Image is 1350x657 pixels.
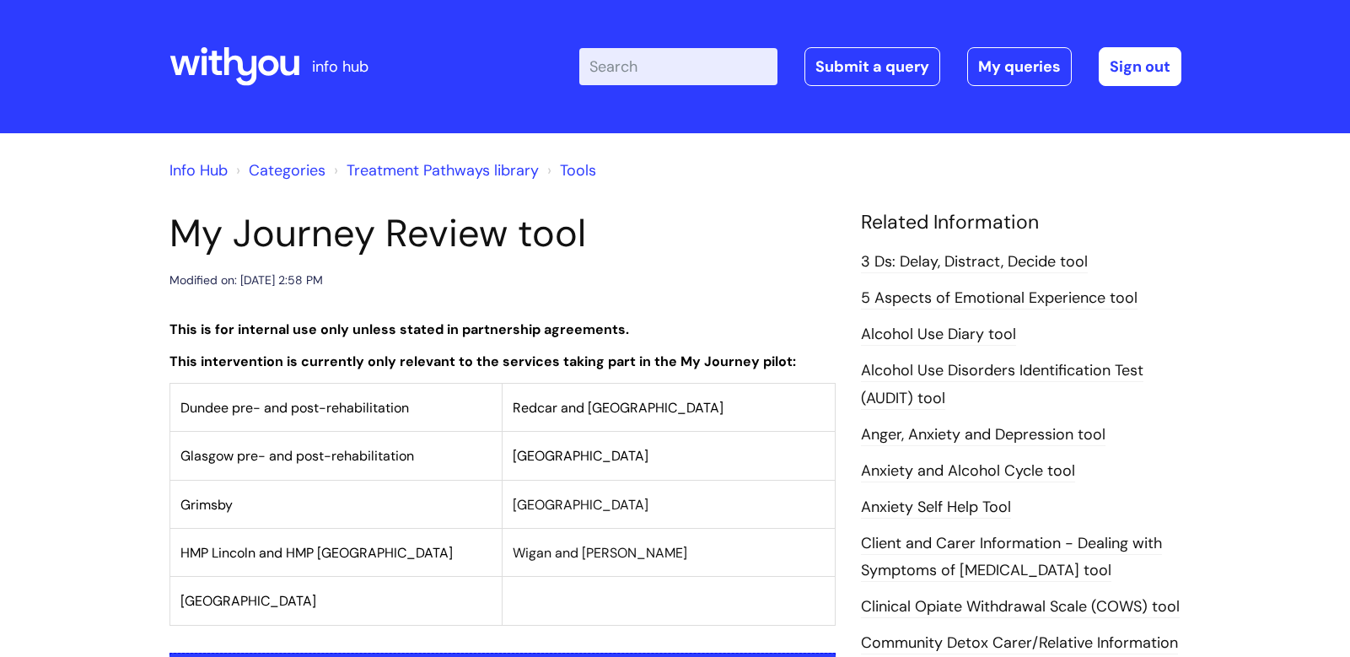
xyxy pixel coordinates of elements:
span: [GEOGRAPHIC_DATA] [513,447,648,465]
span: [GEOGRAPHIC_DATA] [513,496,648,514]
span: HMP Lincoln and HMP [GEOGRAPHIC_DATA] [180,544,453,562]
a: Tools [560,160,596,180]
h1: My Journey Review tool [169,211,836,256]
span: Dundee pre- and post-rehabilitation [180,399,409,417]
a: Clinical Opiate Withdrawal Scale (COWS) tool [861,596,1180,618]
a: My queries [967,47,1072,86]
a: Sign out [1099,47,1181,86]
a: Info Hub [169,160,228,180]
div: Modified on: [DATE] 2:58 PM [169,270,323,291]
span: Grimsby [180,496,233,514]
a: 3 Ds: Delay, Distract, Decide tool [861,251,1088,273]
a: Client and Carer Information - Dealing with Symptoms of [MEDICAL_DATA] tool [861,533,1162,582]
a: Submit a query [804,47,940,86]
li: Solution home [232,157,325,184]
a: Alcohol Use Disorders Identification Test (AUDIT) tool [861,360,1143,409]
a: Categories [249,160,325,180]
span: [GEOGRAPHIC_DATA] [180,592,316,610]
a: Anxiety and Alcohol Cycle tool [861,460,1075,482]
li: Treatment Pathways library [330,157,539,184]
span: Redcar and [GEOGRAPHIC_DATA] [513,399,723,417]
strong: This intervention is currently only relevant to the services taking part in the My Journey pilot: [169,353,796,370]
h4: Related Information [861,211,1181,234]
a: 5 Aspects of Emotional Experience tool [861,288,1138,310]
a: Anger, Anxiety and Depression tool [861,424,1105,446]
p: info hub [312,53,368,80]
a: Treatment Pathways library [347,160,539,180]
a: Alcohol Use Diary tool [861,324,1016,346]
span: Glasgow pre- and post-rehabilitation [180,447,414,465]
input: Search [579,48,777,85]
span: Wigan and [PERSON_NAME] [513,544,687,562]
li: Tools [543,157,596,184]
a: Anxiety Self Help Tool [861,497,1011,519]
div: | - [579,47,1181,86]
strong: This is for internal use only unless stated in partnership agreements. [169,320,629,338]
